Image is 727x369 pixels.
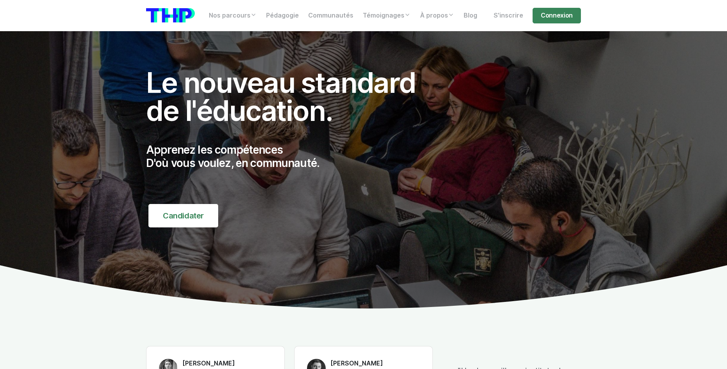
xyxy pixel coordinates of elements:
[146,8,195,23] img: logo
[182,359,246,368] h6: [PERSON_NAME]
[489,8,528,23] a: S'inscrire
[261,8,304,23] a: Pédagogie
[330,359,386,368] h6: [PERSON_NAME]
[415,8,459,23] a: À propos
[146,69,433,125] h1: Le nouveau standard de l'éducation.
[304,8,358,23] a: Communautés
[204,8,261,23] a: Nos parcours
[533,8,581,23] a: Connexion
[358,8,415,23] a: Témoignages
[148,204,218,227] a: Candidater
[459,8,482,23] a: Blog
[146,144,433,170] p: Apprenez les compétences D'où vous voulez, en communauté.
